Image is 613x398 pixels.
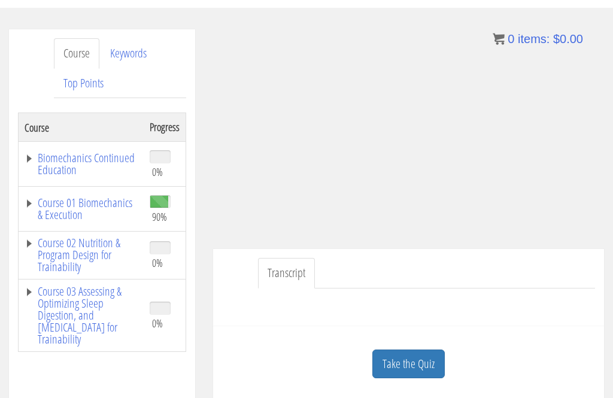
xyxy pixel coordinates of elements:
span: 90% [152,210,167,223]
a: Course [54,38,99,69]
a: Keywords [101,38,156,69]
span: items: [518,32,550,45]
span: 0 [508,32,514,45]
span: 0% [152,165,163,178]
a: Take the Quiz [372,350,445,379]
span: 0% [152,317,163,330]
a: Transcript [258,258,315,288]
a: Biomechanics Continued Education [25,152,138,176]
span: 0% [152,256,163,269]
a: Top Points [54,68,113,99]
bdi: 0.00 [553,32,583,45]
a: 0 items: $0.00 [493,32,583,45]
th: Progress [144,113,186,142]
a: Course 01 Biomechanics & Execution [25,197,138,221]
a: Course 03 Assessing & Optimizing Sleep Digestion, and [MEDICAL_DATA] for Trainability [25,285,138,345]
img: icon11.png [493,33,505,45]
span: $ [553,32,560,45]
th: Course [19,113,144,142]
a: Course 02 Nutrition & Program Design for Trainability [25,237,138,273]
